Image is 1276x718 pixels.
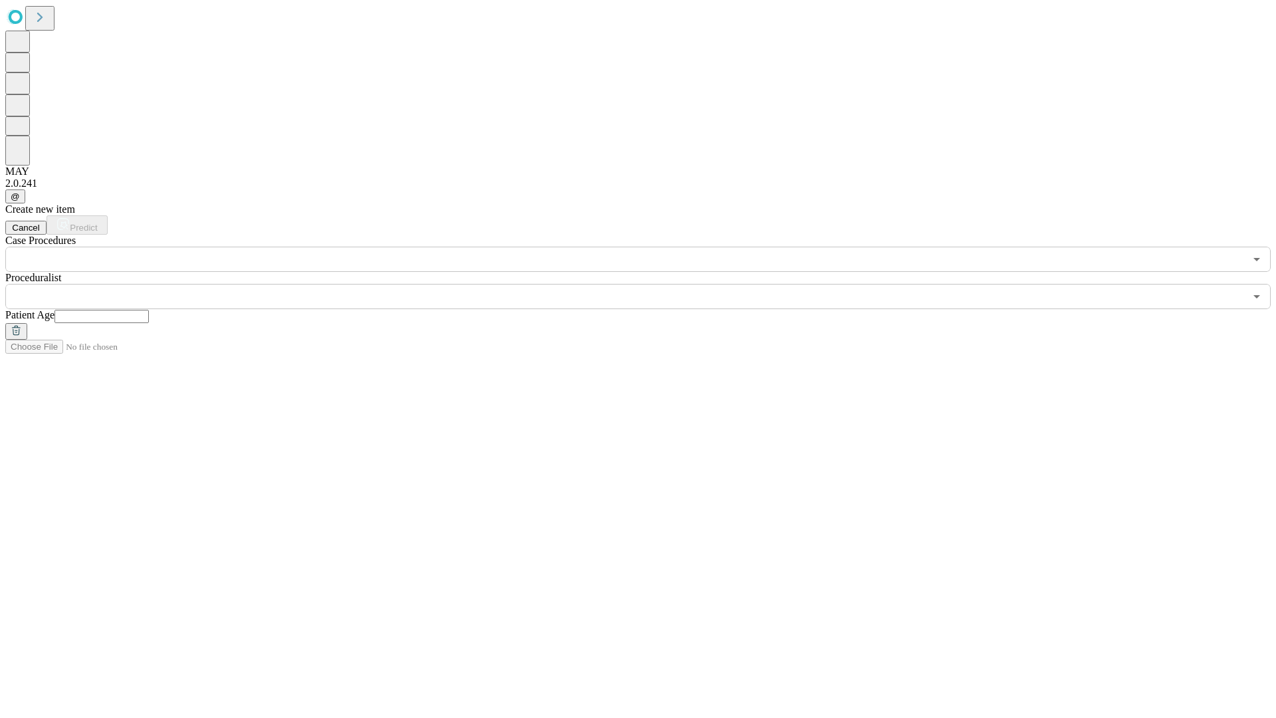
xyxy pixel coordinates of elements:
[5,166,1271,178] div: MAY
[5,189,25,203] button: @
[12,223,40,233] span: Cancel
[1247,250,1266,269] button: Open
[5,309,54,320] span: Patient Age
[1247,287,1266,306] button: Open
[47,215,108,235] button: Predict
[5,272,61,283] span: Proceduralist
[70,223,97,233] span: Predict
[5,203,75,215] span: Create new item
[11,191,20,201] span: @
[5,178,1271,189] div: 2.0.241
[5,221,47,235] button: Cancel
[5,235,76,246] span: Scheduled Procedure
